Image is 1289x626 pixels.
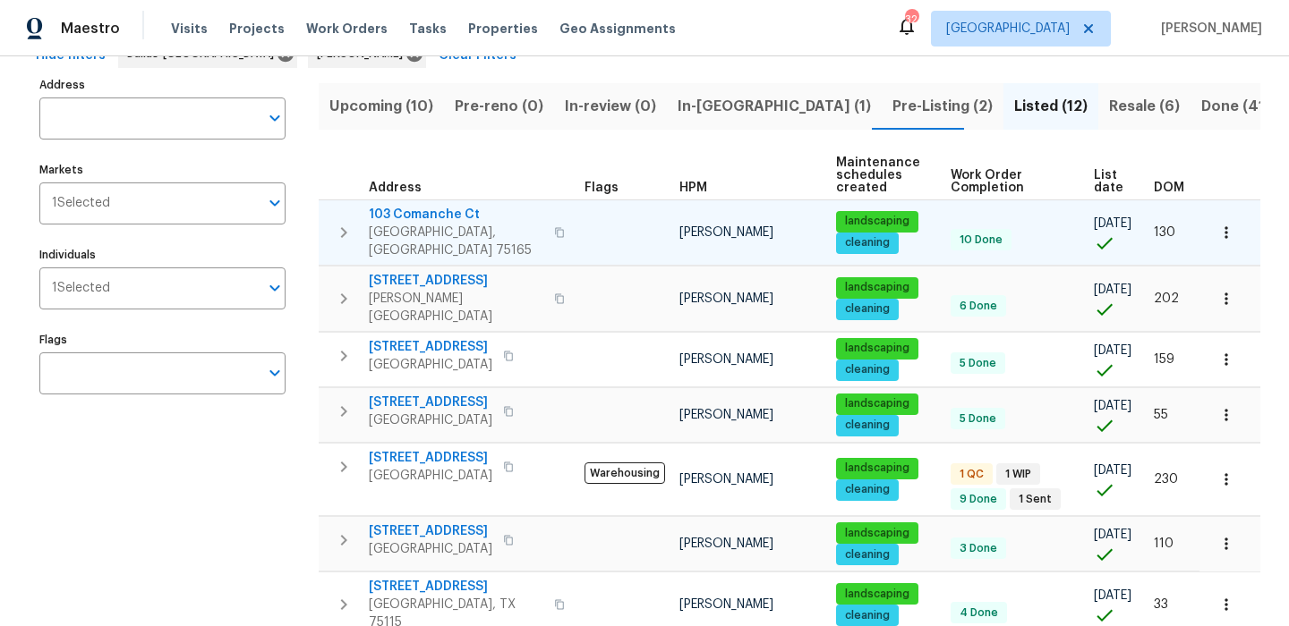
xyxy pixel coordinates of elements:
span: cleaning [838,235,897,250]
span: [GEOGRAPHIC_DATA] [369,467,492,485]
span: Maestro [61,20,120,38]
span: [STREET_ADDRESS] [369,449,492,467]
span: Upcoming (10) [329,94,433,119]
span: In-review (0) [565,94,656,119]
span: landscaping [838,461,917,476]
button: Open [262,360,287,385]
span: 202 [1154,292,1179,305]
span: landscaping [838,214,917,229]
span: 5 Done [952,356,1003,371]
span: 33 [1154,598,1168,611]
span: cleaning [838,362,897,377]
span: [PERSON_NAME] [679,537,773,550]
button: Open [262,106,287,131]
label: Markets [39,165,286,175]
span: 1 Sent [1012,492,1059,507]
span: Pre-reno (0) [455,94,543,119]
span: [DATE] [1094,283,1131,296]
span: [GEOGRAPHIC_DATA] [369,356,492,374]
span: [STREET_ADDRESS] [369,522,492,540]
span: 1 QC [952,467,991,482]
span: Work Orders [306,20,388,38]
span: cleaning [838,482,897,497]
label: Address [39,80,286,90]
span: [PERSON_NAME] [679,598,773,611]
span: 5 Done [952,411,1003,427]
span: Warehousing [585,462,665,484]
label: Flags [39,334,286,345]
span: 9 Done [952,492,1004,507]
span: Listed (12) [1014,94,1088,119]
span: [DATE] [1094,464,1131,477]
span: Resale (6) [1109,94,1180,119]
span: HPM [679,182,707,194]
span: cleaning [838,418,897,433]
span: 1 Selected [52,281,110,296]
span: [STREET_ADDRESS] [369,338,492,356]
span: 130 [1154,226,1175,239]
span: List date [1094,169,1123,194]
span: [PERSON_NAME][GEOGRAPHIC_DATA] [369,290,543,326]
span: [DATE] [1094,344,1131,357]
span: 6 Done [952,299,1004,314]
span: landscaping [838,526,917,541]
button: Open [262,190,287,216]
button: Clear Filters [431,39,524,72]
span: [PERSON_NAME] [1154,20,1262,38]
button: Hide filters [29,39,113,72]
span: Projects [229,20,285,38]
span: 3 Done [952,541,1004,556]
span: [PERSON_NAME] [679,226,773,239]
span: landscaping [838,396,917,411]
span: Work Order Completion [951,169,1063,194]
span: Address [369,182,422,194]
span: 159 [1154,353,1174,366]
div: 32 [905,11,918,29]
span: [GEOGRAPHIC_DATA] [369,411,492,429]
span: [PERSON_NAME] [679,292,773,305]
span: [STREET_ADDRESS] [369,393,492,411]
span: [PERSON_NAME] [679,473,773,486]
span: landscaping [838,341,917,356]
span: [STREET_ADDRESS] [369,578,543,596]
span: Properties [468,20,538,38]
span: Geo Assignments [559,20,676,38]
span: Visits [171,20,208,38]
span: landscaping [838,280,917,295]
span: 55 [1154,409,1168,421]
span: [PERSON_NAME] [679,353,773,366]
span: [DATE] [1094,529,1131,541]
span: In-[GEOGRAPHIC_DATA] (1) [678,94,871,119]
span: 1 Selected [52,196,110,211]
span: [DATE] [1094,589,1131,602]
span: 10 Done [952,233,1010,248]
button: Open [262,275,287,300]
span: [DATE] [1094,400,1131,412]
span: cleaning [838,608,897,623]
span: cleaning [838,547,897,563]
span: [GEOGRAPHIC_DATA] [946,20,1070,38]
span: Tasks [409,22,447,35]
span: [PERSON_NAME] [679,409,773,421]
span: 103 Comanche Ct [369,206,543,224]
span: Maintenance schedules created [836,156,920,194]
span: 4 Done [952,605,1005,621]
span: [STREET_ADDRESS] [369,272,543,290]
span: [DATE] [1094,217,1131,230]
span: DOM [1154,182,1184,194]
span: Done (411) [1201,94,1276,119]
span: Flags [585,182,619,194]
span: 230 [1154,473,1178,486]
span: Hide filters [36,45,106,67]
span: Clear Filters [439,45,516,67]
span: [GEOGRAPHIC_DATA], [GEOGRAPHIC_DATA] 75165 [369,224,543,259]
span: cleaning [838,301,897,317]
span: 1 WIP [998,467,1038,482]
span: landscaping [838,587,917,602]
span: [GEOGRAPHIC_DATA] [369,540,492,558]
span: 110 [1154,537,1174,550]
label: Individuals [39,250,286,260]
span: Pre-Listing (2) [892,94,993,119]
